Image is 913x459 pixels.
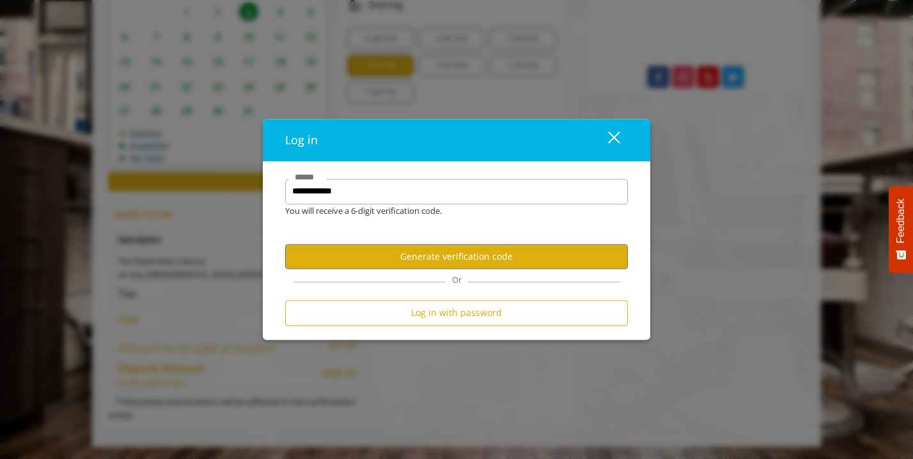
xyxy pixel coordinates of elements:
[584,127,628,153] button: close dialog
[285,245,628,269] button: Generate verification code
[276,204,618,218] div: You will receive a 6-digit verification code.
[889,186,913,273] button: Feedback - Show survey
[285,132,318,147] span: Log in
[285,301,628,326] button: Log in with password
[446,275,468,286] span: Or
[593,130,619,149] div: close dialog
[895,199,907,243] span: Feedback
